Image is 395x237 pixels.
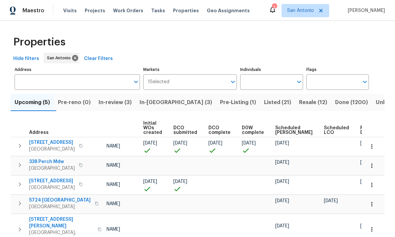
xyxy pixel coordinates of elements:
[29,197,91,204] span: 5724 [GEOGRAPHIC_DATA]
[220,98,256,107] span: Pre-Listing (1)
[299,98,327,107] span: Resale (12)
[148,79,169,85] span: 1 Selected
[324,199,338,203] span: [DATE]
[47,55,73,61] span: San Antonio
[99,98,132,107] span: In-review (3)
[29,130,49,135] span: Address
[306,68,369,72] label: Flags
[84,55,113,63] span: Clear Filters
[29,178,75,184] span: [STREET_ADDRESS]
[207,7,250,14] span: Geo Assignments
[58,98,91,107] span: Pre-reno (0)
[294,77,304,87] button: Open
[13,39,66,45] span: Properties
[275,179,289,184] span: [DATE]
[240,68,303,72] label: Individuals
[22,7,44,14] span: Maestro
[143,141,157,146] span: [DATE]
[173,141,187,146] span: [DATE]
[151,8,165,13] span: Tasks
[360,126,375,135] span: Ready Date
[173,7,199,14] span: Properties
[44,53,79,63] div: San Antonio
[29,204,91,210] span: [GEOGRAPHIC_DATA]
[360,179,374,184] span: [DATE]
[143,121,162,135] span: Initial WOs created
[140,98,212,107] span: In-[GEOGRAPHIC_DATA] (3)
[29,216,94,229] span: [STREET_ADDRESS][PERSON_NAME]
[143,68,237,72] label: Markets
[113,7,143,14] span: Work Orders
[287,7,314,14] span: San Antonio
[15,68,140,72] label: Address
[63,7,77,14] span: Visits
[208,126,231,135] span: DCO complete
[275,126,313,135] span: Scheduled [PERSON_NAME]
[360,160,374,165] span: [DATE]
[173,126,197,135] span: DCO submitted
[242,141,256,146] span: [DATE]
[11,53,42,65] button: Hide filters
[143,179,157,184] span: [DATE]
[29,184,75,191] span: [GEOGRAPHIC_DATA]
[360,141,374,146] span: [DATE]
[13,55,39,63] span: Hide filters
[29,165,75,172] span: [GEOGRAPHIC_DATA]
[275,224,289,228] span: [DATE]
[324,126,349,135] span: Scheduled LCO
[208,141,222,146] span: [DATE]
[29,139,75,146] span: [STREET_ADDRESS]
[81,53,115,65] button: Clear Filters
[360,77,370,87] button: Open
[29,158,75,165] span: 338 Perch Mdw
[345,7,385,14] span: [PERSON_NAME]
[173,179,187,184] span: [DATE]
[131,77,141,87] button: Open
[275,199,289,203] span: [DATE]
[85,7,105,14] span: Projects
[275,160,289,165] span: [DATE]
[264,98,291,107] span: Listed (21)
[15,98,50,107] span: Upcoming (5)
[275,141,289,146] span: [DATE]
[360,224,374,228] span: [DATE]
[335,98,368,107] span: Done (1200)
[242,126,264,135] span: D0W complete
[228,77,238,87] button: Open
[29,146,75,152] span: [GEOGRAPHIC_DATA]
[272,4,277,11] div: 2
